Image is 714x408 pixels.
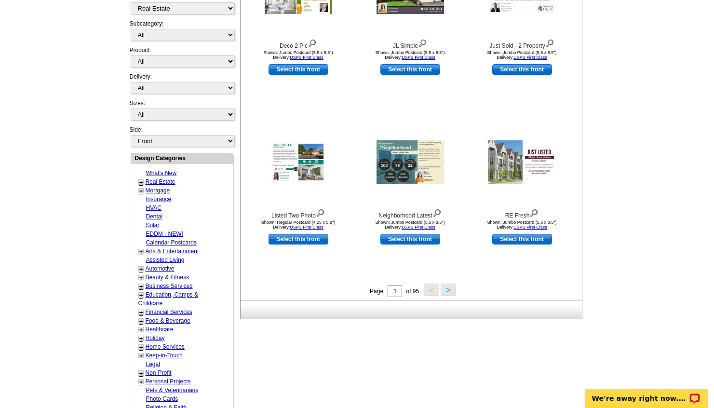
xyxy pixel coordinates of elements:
[146,343,185,350] a: Home Services
[131,153,233,163] div: Design Categories
[269,64,328,75] a: use this design
[271,141,326,183] img: Listed Two Photo
[139,178,143,186] a: +
[357,50,463,60] div: Shown: Jumbo Postcard (5.5 x 8.5") Delivery:
[357,37,463,50] div: JL Simple
[316,207,325,218] img: view design details
[380,64,440,75] a: use this design
[245,37,351,50] div: Deco 2 Pic
[130,125,234,148] div: Side:
[146,248,199,255] a: Arts & Entertainment
[488,140,556,184] img: RE Fresh
[402,55,435,60] a: USPS First Class
[308,37,317,48] img: view design details
[441,284,456,296] button: >
[139,343,143,351] a: +
[146,395,178,402] a: Photo Cards
[432,207,442,218] img: view design details
[269,234,328,245] a: use this design
[139,274,143,282] a: +
[545,37,554,48] img: view design details
[146,187,170,194] a: Mortgage
[146,274,189,281] a: Beauty & Fitness
[130,19,234,46] div: Subcategory:
[139,352,143,360] a: +
[139,283,143,290] a: +
[146,283,193,289] a: Business Services
[290,55,323,60] a: USPS First Class
[146,326,174,333] a: Healthcare
[245,207,351,220] div: Listed Two Photo
[469,37,575,50] div: Just Sold - 2 Property
[139,378,143,386] a: +
[513,225,547,230] a: USPS First Class
[469,50,575,60] div: Shown: Jumbo Postcard (5.5 x 8.5") Delivery:
[139,265,143,273] a: +
[146,265,175,272] a: Automotive
[146,335,165,341] a: Holiday
[406,288,419,295] span: of 95
[146,178,175,185] a: Real Estate
[370,288,383,295] span: Page
[146,309,192,315] a: Financial Services
[146,231,183,237] a: EDDM - NEW!
[146,361,160,367] a: Legal
[139,369,143,377] a: +
[139,291,143,299] a: +
[579,378,714,408] iframe: LiveChat chat widget
[146,317,190,324] a: Food & Beverage
[139,326,143,334] a: +
[146,378,191,385] a: Personal Projects
[146,369,172,376] a: Non-Profit
[130,46,234,72] div: Product:
[146,222,160,229] a: Solar
[424,284,439,296] button: <
[418,37,427,48] img: view design details
[469,207,575,220] div: RE Fresh
[139,335,143,342] a: +
[146,170,177,177] a: What's New
[402,225,435,230] a: USPS First Class
[492,234,552,245] a: use this design
[245,220,351,230] div: Shown: Regular Postcard (4.25 x 5.6") Delivery:
[146,387,199,394] a: Pets & Veterinarians
[139,248,143,256] a: +
[146,213,163,220] a: Dental
[513,55,547,60] a: USPS First Class
[139,309,143,316] a: +
[146,352,183,359] a: Keep-in-Touch
[139,187,143,195] a: +
[357,207,463,220] div: Neighborhood Latest
[138,291,198,307] a: Education, Camps & Childcare
[146,239,197,246] a: Calendar Postcards
[529,207,539,218] img: view design details
[130,72,234,99] div: Delivery:
[130,99,234,125] div: Sizes:
[380,234,440,245] a: use this design
[290,225,323,230] a: USPS First Class
[139,317,143,325] a: +
[146,257,185,263] a: Assisted Living
[245,50,351,60] div: Shown: Jumbo Postcard (5.5 x 8.5") Delivery:
[377,140,444,184] img: Neighborhood Latest
[146,204,162,211] a: HVAC
[146,196,172,203] a: Insurance
[492,64,552,75] a: use this design
[469,220,575,230] div: Shown: Jumbo Postcard (5.5 x 8.5") Delivery:
[357,220,463,230] div: Shown: Jumbo Postcard (5.5 x 8.5") Delivery:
